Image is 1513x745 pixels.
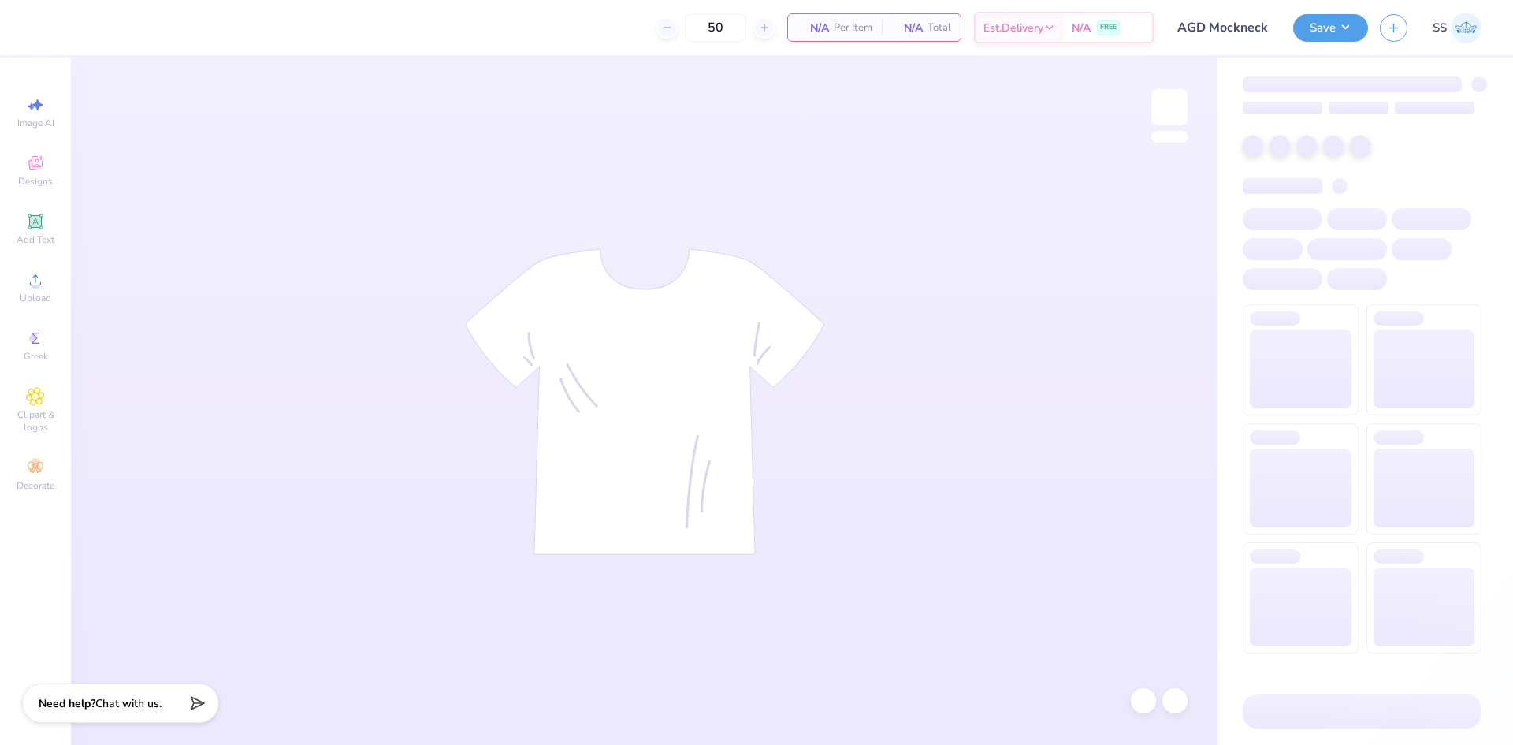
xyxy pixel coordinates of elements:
span: Chat with us. [95,696,162,711]
img: tee-skeleton.svg [464,248,825,555]
span: N/A [797,20,829,36]
span: N/A [1072,20,1091,36]
img: Sam Snyder [1451,13,1481,43]
span: Est. Delivery [983,20,1043,36]
span: Image AI [17,117,54,129]
span: Upload [20,292,51,304]
span: Add Text [17,233,54,246]
input: – – [685,13,746,42]
span: Greek [24,350,48,363]
strong: Need help? [39,696,95,711]
span: Designs [18,175,53,188]
input: Untitled Design [1165,12,1281,43]
span: Total [928,20,951,36]
span: Clipart & logos [8,408,63,434]
span: FREE [1100,22,1117,33]
button: Save [1293,14,1368,42]
a: SS [1433,13,1481,43]
span: Per Item [834,20,872,36]
span: N/A [891,20,923,36]
span: SS [1433,19,1447,37]
span: Decorate [17,479,54,492]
